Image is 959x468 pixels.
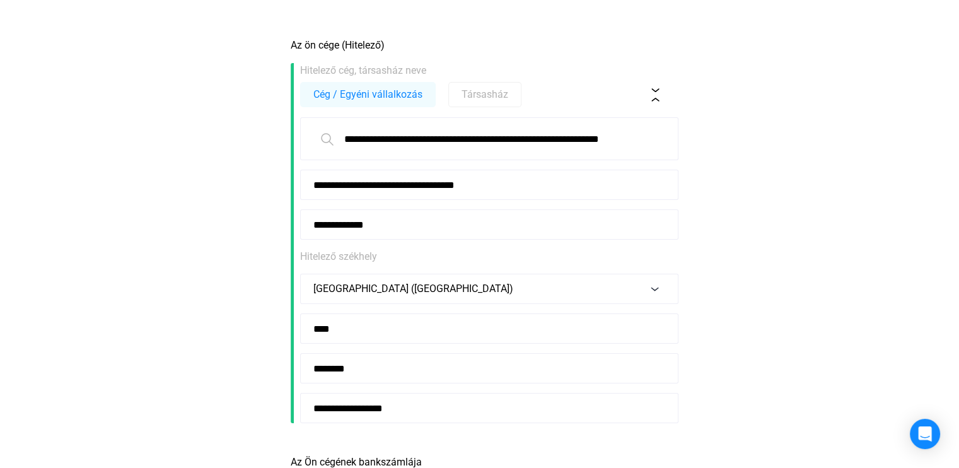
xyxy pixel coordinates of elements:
[300,82,436,107] button: Cég / Egyéni vállalkozás
[300,274,678,304] button: [GEOGRAPHIC_DATA] ([GEOGRAPHIC_DATA])
[300,64,426,76] font: Hitelező cég, társasház neve
[313,283,513,295] font: [GEOGRAPHIC_DATA] ([GEOGRAPHIC_DATA])
[300,250,377,262] font: Hitelező székhely
[448,82,521,107] button: Társasház
[291,456,422,468] font: Az Ön cégének bankszámlája
[313,88,422,100] font: Cég / Egyéni vállalkozás
[462,88,508,100] font: Társasház
[291,39,385,51] font: Az ön cége (Hitelező)
[642,81,669,108] button: collapse
[649,88,662,102] img: collapse
[910,419,940,449] div: Intercom Messenger megnyitása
